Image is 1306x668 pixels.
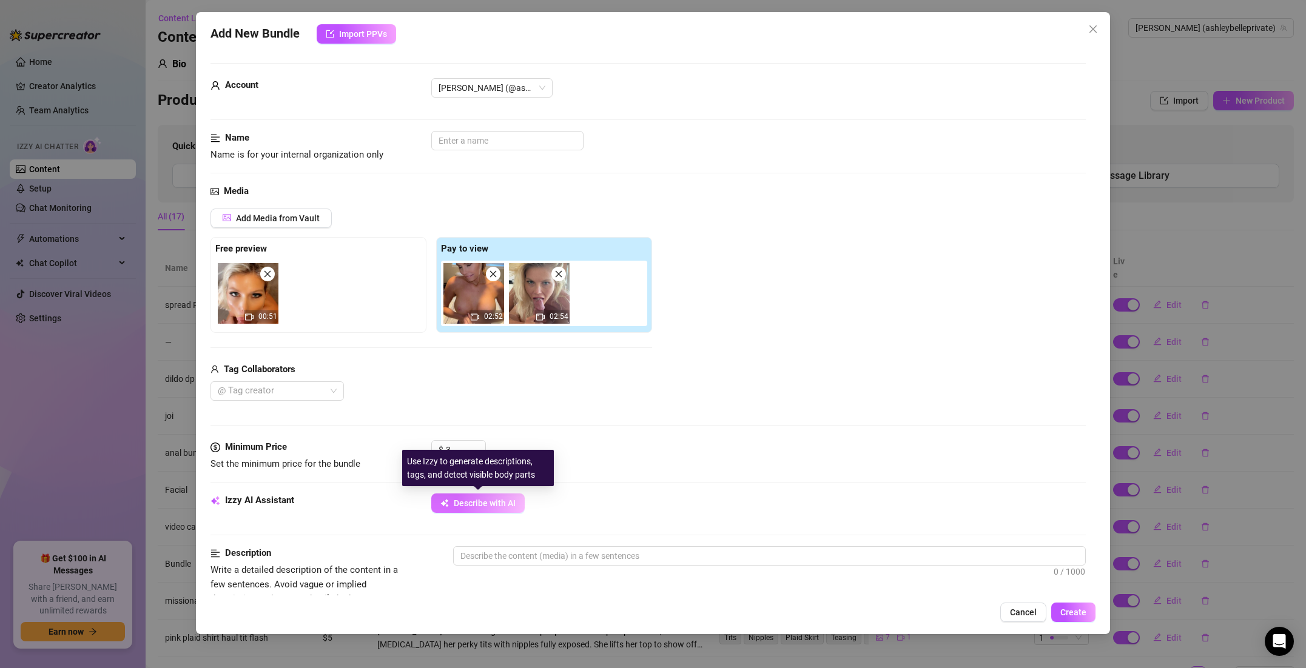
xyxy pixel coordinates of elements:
span: user [210,78,220,93]
span: align-left [210,546,220,561]
span: picture [210,184,219,199]
span: Name is for your internal organization only [210,149,383,160]
span: Describe with AI [454,498,516,508]
span: video-camera [536,313,545,321]
strong: Minimum Price [225,441,287,452]
span: Ashley (@ashleybelleprivate) [439,79,545,97]
strong: Izzy AI Assistant [225,495,294,506]
span: 02:52 [484,312,503,321]
strong: Media [224,185,249,196]
button: Describe with AI [431,493,525,513]
button: Import PPVs [317,24,396,44]
strong: Tag Collaborators [224,364,295,375]
strong: Name [225,132,249,143]
strong: Account [225,79,258,90]
span: Import PPVs [339,29,387,39]
span: Add New Bundle [210,24,300,44]
button: Cancel [1000,603,1046,622]
div: 00:51 [218,263,278,324]
span: Write a detailed description of the content in a few sentences. Avoid vague or implied descriptio... [210,564,398,632]
div: Open Intercom Messenger [1265,627,1294,656]
span: dollar [210,440,220,455]
span: Create [1060,607,1086,617]
span: video-camera [245,313,254,321]
img: media [218,263,278,324]
span: close [489,270,497,278]
button: Create [1051,603,1096,622]
div: Use Izzy to generate descriptions, tags, and detect visible body parts [402,450,554,486]
span: video-camera [471,313,479,321]
button: Add Media from Vault [210,209,332,228]
input: Enter a name [431,131,584,150]
span: close [554,270,563,278]
span: Add Media from Vault [236,213,320,223]
span: close [1088,24,1098,34]
span: import [326,30,334,38]
div: 02:54 [509,263,570,324]
button: Close [1083,19,1103,39]
span: align-left [210,131,220,145]
div: 02:52 [443,263,504,324]
img: media [443,263,504,324]
strong: Free preview [215,243,267,254]
span: Cancel [1010,607,1037,617]
strong: Pay to view [441,243,488,254]
span: 02:54 [550,312,568,321]
span: user [210,362,219,377]
strong: Description [225,547,271,558]
span: Close [1083,24,1103,34]
span: 00:51 [258,312,277,321]
span: close [263,270,272,278]
span: Set the minimum price for the bundle [210,458,360,469]
img: media [509,263,570,324]
span: picture [223,213,231,222]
